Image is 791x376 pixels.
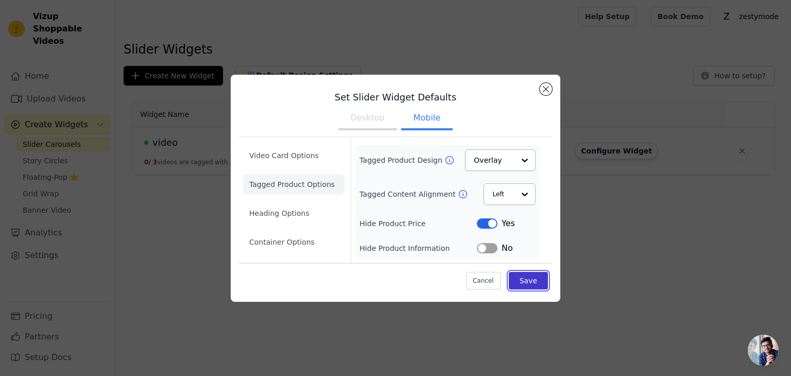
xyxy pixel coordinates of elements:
[502,217,515,230] span: Yes
[239,91,552,104] h3: Set Slider Widget Defaults
[540,83,552,95] button: Close modal
[748,335,779,366] a: Open chat
[243,174,345,195] li: Tagged Product Options
[243,145,345,166] li: Video Card Options
[243,203,345,224] li: Heading Options
[359,155,444,165] label: Tagged Product Design
[509,272,548,289] button: Save
[243,232,345,252] li: Container Options
[466,272,501,289] button: Cancel
[502,242,513,254] span: No
[359,218,477,229] label: Hide Product Price
[338,108,397,130] button: Desktop
[359,189,457,199] label: Tagged Content Alignment
[401,108,453,130] button: Mobile
[359,243,477,253] label: Hide Product Information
